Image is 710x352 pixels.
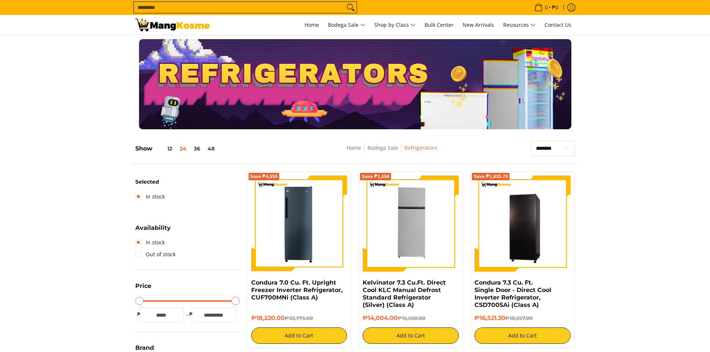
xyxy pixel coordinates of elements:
a: Bulk Center [421,15,457,35]
a: Home [301,15,323,35]
a: In stock [135,191,165,203]
span: Save ₱1,835.70 [473,174,508,179]
button: Add to Cart [251,327,347,344]
a: Contact Us [541,15,575,35]
span: Home [304,21,319,28]
h5: Show [135,145,218,152]
button: 36 [190,146,204,152]
span: Brand [135,345,154,351]
button: 24 [176,146,190,152]
span: Bodega Sale [328,20,365,30]
span: Resources [503,20,536,30]
a: Bodega Sale [324,15,369,35]
span: Availability [135,225,171,231]
span: New Arrivals [463,21,494,28]
h6: ₱18,220.00 [251,314,347,322]
img: Kelvinator 7.3 Cu.Ft. Direct Cool KLC Manual Defrost Standard Refrigerator (Silver) (Class A) [363,175,459,272]
del: ₱15,560.00 [398,315,425,321]
a: Bodega Sale [367,144,398,151]
span: Bulk Center [425,21,454,28]
a: New Arrivals [459,15,498,35]
img: Bodega Sale Refrigerator l Mang Kosme: Home Appliances Warehouse Sale [135,19,210,31]
img: Condura 7.0 Cu. Ft. Upright Freezer Inverter Refrigerator, CUF700MNi (Class A) [251,175,347,272]
span: 0 [544,5,549,10]
span: Save ₱1,556 [362,174,389,179]
summary: Open [135,225,171,237]
summary: Open [135,283,151,295]
span: ₱ [135,311,143,318]
del: ₱18,357.00 [505,315,533,321]
h6: ₱16,521.30 [474,314,571,322]
nav: Breadcrumbs [292,143,492,160]
img: Condura 7.3 Cu. Ft. Single Door - Direct Cool Inverter Refrigerator, CSD700SAi (Class A) [474,177,571,270]
button: Search [345,2,357,13]
a: Home [347,144,361,151]
span: Contact Us [545,21,571,28]
span: Price [135,283,151,289]
button: Add to Cart [363,327,459,344]
del: ₱22,775.00 [285,315,313,321]
button: 48 [204,146,218,152]
span: ₱ [187,311,195,318]
a: Refrigerators [404,144,437,151]
a: Resources [499,15,539,35]
a: Condura 7.3 Cu. Ft. Single Door - Direct Cool Inverter Refrigerator, CSD700SAi (Class A) [474,279,551,308]
a: Kelvinator 7.3 Cu.Ft. Direct Cool KLC Manual Defrost Standard Refrigerator (Silver) (Class A) [363,279,446,308]
a: In stock [135,237,165,248]
button: 12 [152,146,176,152]
span: ₱0 [551,5,559,10]
a: Out of stock [135,248,176,260]
h6: ₱14,004.00 [363,314,459,322]
button: Add to Cart [474,327,571,344]
h6: Selected [135,179,240,185]
a: Condura 7.0 Cu. Ft. Upright Freezer Inverter Refrigerator, CUF700MNi (Class A) [251,279,343,301]
a: Shop by Class [370,15,419,35]
span: • [532,3,561,12]
span: Shop by Class [374,20,416,30]
nav: Main Menu [217,15,575,35]
span: Save ₱4,555 [250,174,278,179]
